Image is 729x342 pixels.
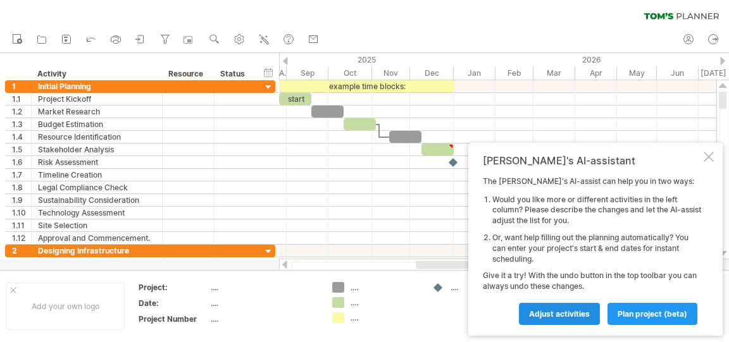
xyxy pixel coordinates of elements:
[12,245,31,257] div: 2
[38,156,156,168] div: Risk Assessment
[12,93,31,105] div: 1.1
[12,106,31,118] div: 1.2
[12,207,31,219] div: 1.10
[519,303,600,325] a: Adjust activities
[657,66,699,80] div: June 2026
[38,169,156,181] div: Timeline Creation
[372,66,410,80] div: November 2025
[410,66,454,80] div: December 2025
[351,282,420,293] div: ....
[12,118,31,130] div: 1.3
[220,68,248,80] div: Status
[12,257,31,269] div: 2.1
[38,207,156,219] div: Technology Assessment
[211,282,317,293] div: ....
[12,169,31,181] div: 1.7
[12,156,31,168] div: 1.6
[38,219,156,231] div: Site Selection
[495,66,533,80] div: February 2026
[617,66,657,80] div: May 2026
[575,66,617,80] div: April 2026
[38,93,156,105] div: Project Kickoff
[328,66,372,80] div: October 2025
[38,144,156,156] div: Stakeholder Analysis
[618,309,687,319] span: plan project (beta)
[351,297,420,308] div: ....
[139,282,208,293] div: Project:
[38,181,156,193] div: Legal Compliance Check
[12,131,31,143] div: 1.4
[211,298,317,308] div: ....
[38,118,156,130] div: Budget Estimation
[38,232,156,244] div: Approval and Commencement.
[451,282,520,293] div: ....
[12,80,31,92] div: 1
[492,233,701,264] li: Or, want help filling out the planning automatically? You can enter your project's start & end da...
[38,257,156,269] div: Team Assembly
[607,303,697,325] a: plan project (beta)
[529,309,590,319] span: Adjust activities
[12,194,31,206] div: 1.9
[38,131,156,143] div: Resource Identification
[139,298,208,308] div: Date:
[12,219,31,231] div: 1.11
[492,195,701,226] li: Would you like more or different activities in the left column? Please describe the changes and l...
[168,68,207,80] div: Resource
[351,312,420,323] div: ....
[38,245,156,257] div: Designing Infrastructure
[12,144,31,156] div: 1.5
[483,176,701,324] div: The [PERSON_NAME]'s AI-assist can help you in two ways: Give it a try! With the undo button in th...
[211,314,317,324] div: ....
[533,66,575,80] div: March 2026
[38,80,156,92] div: Initial Planning
[37,68,155,80] div: Activity
[12,181,31,193] div: 1.8
[139,314,208,324] div: Project Number
[483,154,701,167] div: [PERSON_NAME]'s AI-assistant
[279,80,454,92] div: example time blocks:
[287,66,328,80] div: September 2025
[6,283,125,330] div: Add your own logo
[38,194,156,206] div: Sustainability Consideration
[279,93,311,105] div: start
[38,106,156,118] div: Market Research
[454,66,495,80] div: January 2026
[12,232,31,244] div: 1.12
